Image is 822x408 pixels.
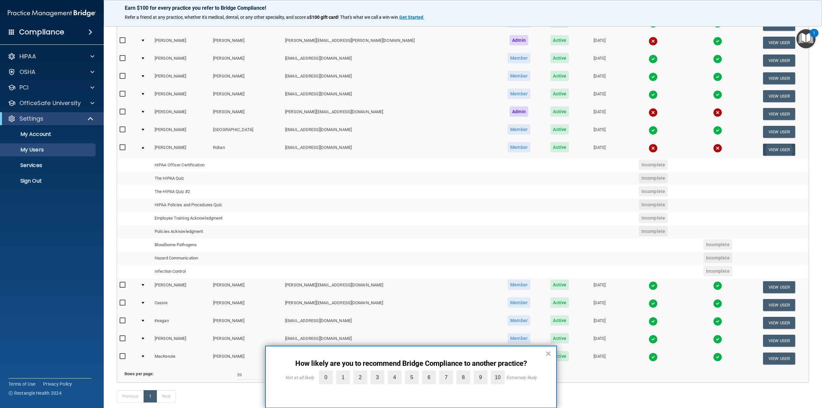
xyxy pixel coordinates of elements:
span: Active [550,35,569,45]
img: tick.e7d51cea.svg [649,126,658,135]
button: View User [763,353,795,365]
span: Incomplete [639,213,668,223]
strong: Get Started [399,15,423,20]
button: View User [763,54,795,66]
span: Admin [510,35,528,45]
label: 4 [388,370,402,384]
a: Next [157,390,176,402]
strong: $100 gift card [309,15,338,20]
span: Ⓒ Rectangle Health 2024 [8,390,62,396]
span: Admin [510,106,528,117]
p: Services [4,162,93,169]
td: Employee Training Acknowledgment [152,212,282,225]
img: tick.e7d51cea.svg [713,126,722,135]
label: 8 [456,370,470,384]
span: Active [550,124,569,135]
td: [PERSON_NAME][EMAIL_ADDRESS][DOMAIN_NAME] [282,105,497,123]
td: [PERSON_NAME] [210,350,282,367]
td: HIPAA Officer Certification [152,159,282,172]
td: HIPAA Policies and Procedures Quiz [152,198,282,212]
td: [DATE] [578,105,620,123]
td: [PERSON_NAME][EMAIL_ADDRESS][DOMAIN_NAME] [282,278,497,296]
a: Previous [117,390,144,402]
td: [PERSON_NAME] [210,332,282,350]
td: Infection Control [152,265,282,278]
p: Settings [19,115,43,123]
span: Member [508,142,530,152]
td: [EMAIL_ADDRESS][DOMAIN_NAME] [282,52,497,69]
span: ! That's what we call a win-win. [338,15,399,20]
b: Rows per page: [124,371,154,376]
td: [EMAIL_ADDRESS][DOMAIN_NAME] [282,87,497,105]
span: Member [508,124,530,135]
button: View User [763,37,795,49]
a: Terms of Use [8,381,35,387]
label: 5 [405,370,419,384]
span: Active [550,89,569,99]
td: [EMAIL_ADDRESS][DOMAIN_NAME] [282,123,497,141]
td: [PERSON_NAME] [210,34,282,52]
td: [EMAIL_ADDRESS][DOMAIN_NAME] [282,69,497,87]
span: Member [508,53,530,63]
span: Incomplete [639,173,668,183]
label: 7 [439,370,453,384]
label: 3 [370,370,384,384]
button: View User [763,335,795,347]
div: 1 [813,33,815,42]
td: [PERSON_NAME][EMAIL_ADDRESS][PERSON_NAME][DOMAIN_NAME] [282,34,497,52]
button: View User [763,90,795,102]
img: tick.e7d51cea.svg [649,353,658,362]
td: [DATE] [578,296,620,314]
td: [PERSON_NAME] [210,296,282,314]
p: OfficeSafe University [19,99,81,107]
td: Policies Acknowledgment [152,225,282,238]
img: tick.e7d51cea.svg [713,72,722,81]
span: Active [550,315,569,326]
td: [PERSON_NAME] [152,52,210,69]
td: [PERSON_NAME] [210,87,282,105]
span: Member [508,89,530,99]
td: Bloodborne Pathogens [152,238,282,252]
span: Incomplete [703,253,732,263]
span: Incomplete [703,239,732,250]
span: Active [550,333,569,343]
td: [PERSON_NAME] [152,278,210,296]
td: [DATE] [578,34,620,52]
p: HIPAA [19,53,36,60]
img: cross.ca9f0e7f.svg [649,144,658,153]
span: Member [508,280,530,290]
p: OSHA [19,68,36,76]
td: [PERSON_NAME] [152,105,210,123]
img: tick.e7d51cea.svg [713,335,722,344]
td: [DATE] [578,141,620,158]
td: [PERSON_NAME] [152,123,210,141]
div: Extremely likely [506,375,537,380]
span: Member [508,333,530,343]
td: Hazard Communication [152,252,282,265]
td: The HIPAA Quiz [152,172,282,185]
td: [EMAIL_ADDRESS][DOMAIN_NAME] [282,314,497,332]
img: tick.e7d51cea.svg [649,317,658,326]
td: [DATE] [578,314,620,332]
p: How likely are you to recommend Bridge Compliance to another practice? [279,359,543,368]
td: [DATE] [578,87,620,105]
td: [GEOGRAPHIC_DATA] [210,123,282,141]
td: Keagan [152,314,210,332]
a: Privacy Policy [43,381,72,387]
img: tick.e7d51cea.svg [713,90,722,99]
span: Active [550,280,569,290]
td: [DATE] [578,69,620,87]
img: cross.ca9f0e7f.svg [713,144,722,153]
span: Active [550,142,569,152]
td: [DATE] [578,123,620,141]
img: tick.e7d51cea.svg [713,281,722,290]
span: Incomplete [639,186,668,197]
img: cross.ca9f0e7f.svg [649,37,658,46]
button: View User [763,281,795,293]
span: Incomplete [639,226,668,236]
img: tick.e7d51cea.svg [649,299,658,308]
h4: Compliance [19,28,64,37]
p: My Account [4,131,93,138]
span: Active [550,106,569,117]
td: [PERSON_NAME] [152,332,210,350]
